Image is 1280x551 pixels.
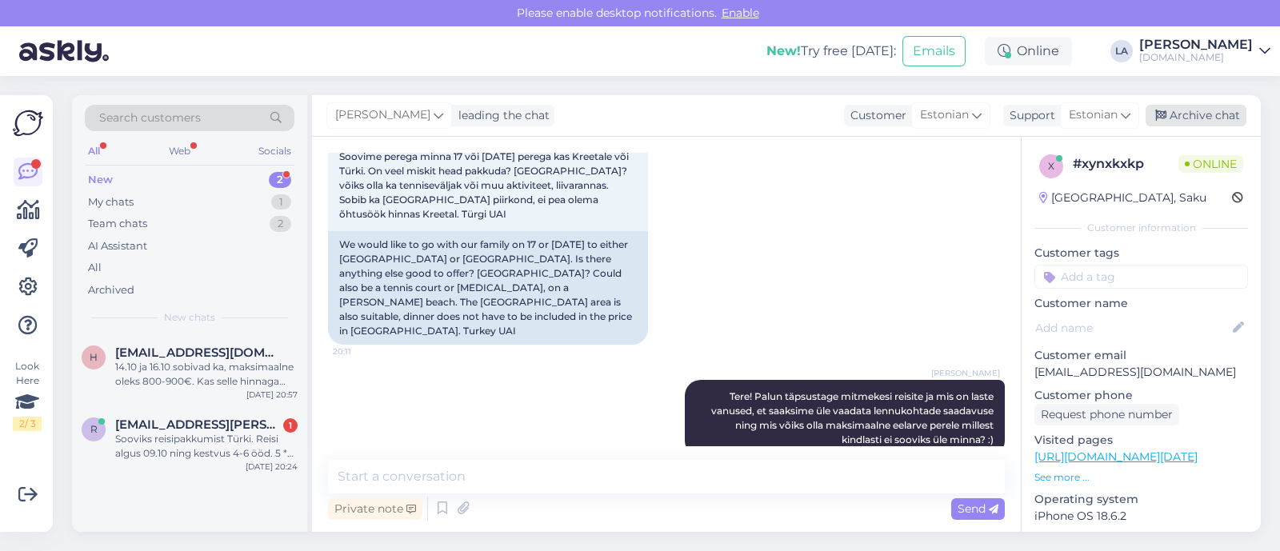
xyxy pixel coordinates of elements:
[88,216,147,232] div: Team chats
[920,106,969,124] span: Estonian
[335,106,430,124] span: [PERSON_NAME]
[1139,51,1253,64] div: [DOMAIN_NAME]
[88,172,113,188] div: New
[1034,387,1248,404] p: Customer phone
[1178,155,1243,173] span: Online
[766,43,801,58] b: New!
[271,194,291,210] div: 1
[1110,40,1133,62] div: LA
[844,107,906,124] div: Customer
[958,501,998,516] span: Send
[985,37,1072,66] div: Online
[1139,38,1253,51] div: [PERSON_NAME]
[1048,160,1054,172] span: x
[717,6,764,20] span: Enable
[88,194,134,210] div: My chats
[115,360,298,389] div: 14.10 ja 16.10 sobivad ka, maksimaalne oleks 800-900€. Kas selle hinnaga saaks 5* hotelli ka?
[1034,295,1248,312] p: Customer name
[1035,319,1230,337] input: Add name
[1034,404,1179,425] div: Request phone number
[166,141,194,162] div: Web
[1034,531,1248,548] p: Browser
[711,390,996,445] span: Tere! Palun täpsustage mitmekesi reisite ja mis on laste vanused, et saaksime üle vaadata lennuko...
[1139,38,1270,64] a: [PERSON_NAME][DOMAIN_NAME]
[85,141,103,162] div: All
[1034,449,1198,464] a: [URL][DOMAIN_NAME][DATE]
[1034,508,1248,525] p: iPhone OS 18.6.2
[90,351,98,363] span: h
[1034,347,1248,364] p: Customer email
[1073,154,1178,174] div: # xynxkxkp
[246,461,298,473] div: [DATE] 20:24
[90,423,98,435] span: r
[88,238,147,254] div: AI Assistant
[1034,432,1248,449] p: Visited pages
[115,417,282,432] span: raili.hein@mail.ee
[339,150,631,220] span: Soovime perega minna 17 või [DATE] perega kas Kreetale või Türki. On veel miskit head pakkuda? [G...
[99,110,201,126] span: Search customers
[931,367,1000,379] span: [PERSON_NAME]
[13,108,43,138] img: Askly Logo
[115,345,282,360] span: hannaloore16@gmail.com
[1034,265,1248,289] input: Add a tag
[1034,491,1248,508] p: Operating system
[902,36,966,66] button: Emails
[255,141,294,162] div: Socials
[328,498,422,520] div: Private note
[766,42,896,61] div: Try free [DATE]:
[270,216,291,232] div: 2
[1039,190,1206,206] div: [GEOGRAPHIC_DATA], Saku
[164,310,215,325] span: New chats
[1034,221,1248,235] div: Customer information
[1146,105,1246,126] div: Archive chat
[1034,364,1248,381] p: [EMAIL_ADDRESS][DOMAIN_NAME]
[269,172,291,188] div: 2
[1003,107,1055,124] div: Support
[115,432,298,461] div: Sooviks reisipakkumist Türki. Reisi algus 09.10 ning kestvus 4-6 ööd. 5 * hotell ning Al / UAI
[88,282,134,298] div: Archived
[452,107,550,124] div: leading the chat
[88,260,102,276] div: All
[283,418,298,433] div: 1
[246,389,298,401] div: [DATE] 20:57
[13,417,42,431] div: 2 / 3
[333,345,393,357] span: 20:11
[1034,245,1248,262] p: Customer tags
[328,231,648,345] div: We would like to go with our family on 17 or [DATE] to either [GEOGRAPHIC_DATA] or [GEOGRAPHIC_DA...
[13,359,42,431] div: Look Here
[1069,106,1118,124] span: Estonian
[1034,470,1248,485] p: See more ...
